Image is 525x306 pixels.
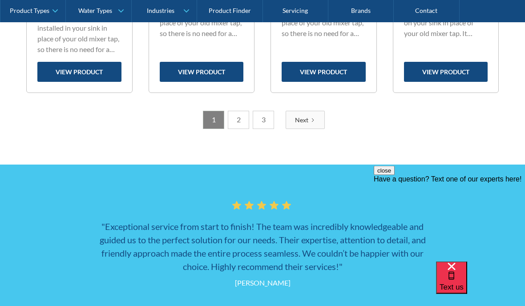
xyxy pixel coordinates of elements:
[286,111,325,129] a: Next Page
[374,166,525,273] iframe: podium webchat widget prompt
[404,62,488,82] a: view product
[147,7,174,15] div: Industries
[92,220,433,274] h3: "Exceptional service from start to finish! The team was incredibly knowledgeable and guided us to...
[37,12,121,55] p: This 3 way mixer tap can be installed in your sink in place of your old mixer tap, so there is no...
[10,7,49,15] div: Product Types
[203,111,224,129] a: 1
[253,111,274,129] a: 3
[295,116,308,125] div: Next
[235,278,291,289] div: [PERSON_NAME]
[436,262,525,306] iframe: podium webchat widget bubble
[282,62,366,82] a: view product
[37,62,121,82] a: view product
[228,111,249,129] a: 2
[26,111,499,129] div: List
[78,7,112,15] div: Water Types
[160,62,244,82] a: view product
